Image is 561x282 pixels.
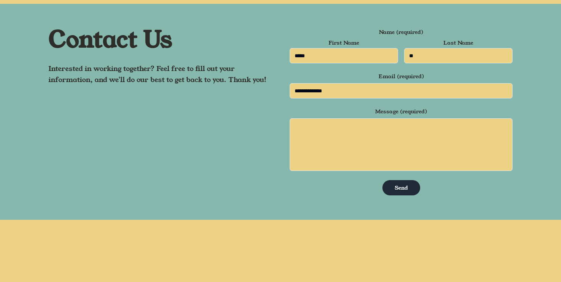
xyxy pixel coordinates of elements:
label: Last Name [404,39,513,47]
label: Name (required) [290,28,513,36]
span: Contact Us [48,23,172,56]
span: Interested in working together? Feel free to fill out your information, and we'll do our best to ... [48,64,267,85]
label: Email (required) [290,73,513,80]
label: Message (required) [290,108,513,115]
label: First Name [290,39,398,47]
button: Send [382,180,420,195]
